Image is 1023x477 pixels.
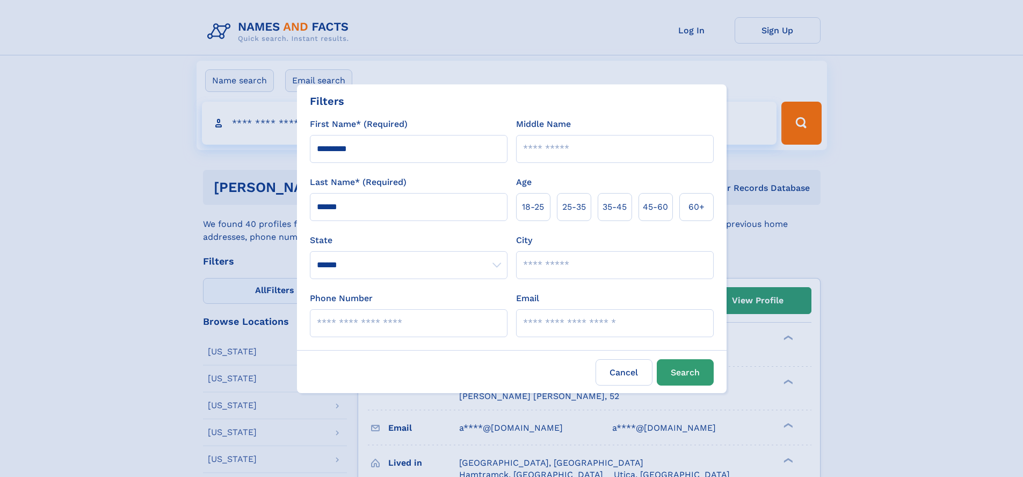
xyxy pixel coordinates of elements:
[310,118,408,131] label: First Name* (Required)
[603,201,627,213] span: 35‑45
[522,201,544,213] span: 18‑25
[516,292,539,305] label: Email
[310,93,344,109] div: Filters
[310,292,373,305] label: Phone Number
[516,176,532,189] label: Age
[688,201,705,213] span: 60+
[596,359,652,386] label: Cancel
[643,201,668,213] span: 45‑60
[657,359,714,386] button: Search
[310,176,407,189] label: Last Name* (Required)
[310,234,507,247] label: State
[562,201,586,213] span: 25‑35
[516,234,532,247] label: City
[516,118,571,131] label: Middle Name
